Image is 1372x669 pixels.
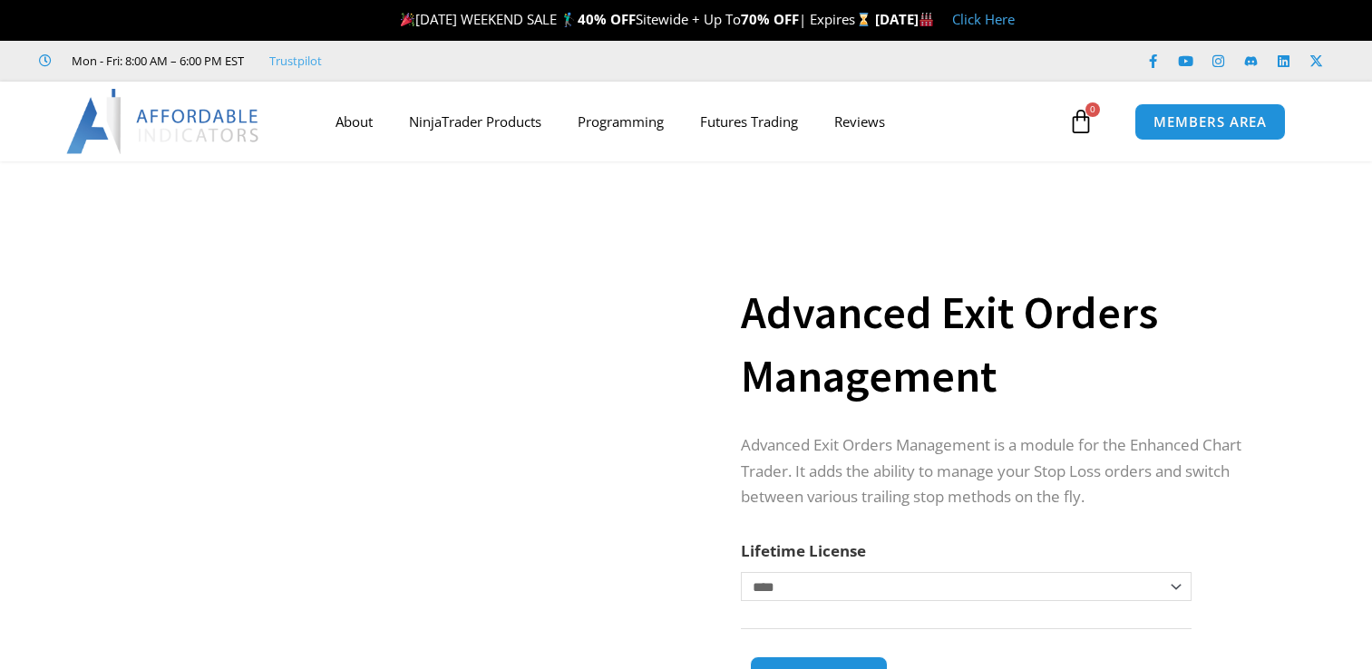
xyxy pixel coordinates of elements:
a: Click Here [952,10,1015,28]
strong: [DATE] [875,10,934,28]
img: 🎉 [401,13,414,26]
span: [DATE] WEEKEND SALE 🏌️‍♂️ Sitewide + Up To | Expires [396,10,874,28]
span: Mon - Fri: 8:00 AM – 6:00 PM EST [67,50,244,72]
span: 0 [1085,102,1100,117]
img: 🏭 [920,13,933,26]
a: NinjaTrader Products [391,101,560,142]
a: Programming [560,101,682,142]
nav: Menu [317,101,1064,142]
img: ⌛ [857,13,871,26]
strong: 40% OFF [578,10,636,28]
strong: 70% OFF [741,10,799,28]
a: MEMBERS AREA [1134,103,1286,141]
label: Lifetime License [741,540,866,561]
a: About [317,101,391,142]
a: Trustpilot [269,50,322,72]
a: Reviews [816,101,903,142]
a: 0 [1041,95,1121,148]
a: Futures Trading [682,101,816,142]
span: MEMBERS AREA [1153,115,1267,129]
p: Advanced Exit Orders Management is a module for the Enhanced Chart Trader. It adds the ability to... [741,432,1270,511]
img: LogoAI | Affordable Indicators – NinjaTrader [66,89,261,154]
h1: Advanced Exit Orders Management [741,281,1270,408]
